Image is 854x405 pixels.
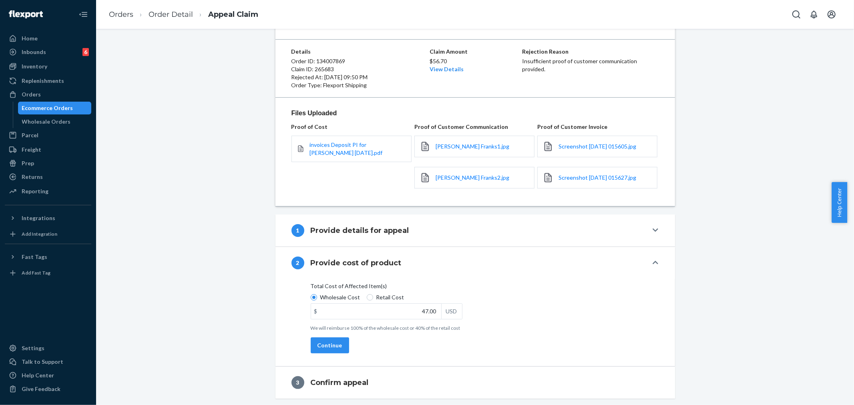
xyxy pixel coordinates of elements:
a: Help Center [5,369,91,382]
h4: Provide details for appeal [311,225,409,236]
span: Screenshot [DATE] 015627.jpg [559,174,636,181]
input: $USD [311,304,441,319]
img: Flexport logo [9,10,43,18]
div: Inventory [22,62,47,70]
div: Add Fast Tag [22,269,50,276]
div: Fast Tags [22,253,47,261]
input: Wholesale Cost [311,294,317,301]
button: 3Confirm appeal [275,367,675,399]
span: invoices Deposit PI for [PERSON_NAME] [DATE].pdf [309,141,382,156]
div: Give Feedback [22,385,60,393]
div: Add Integration [22,231,57,237]
div: 2 [291,257,304,269]
p: Order Type: Flexport Shipping [291,81,428,89]
div: 3 [291,376,304,389]
span: Total Cost of Affected Item(s) [311,282,387,293]
a: Wholesale Orders [18,115,92,128]
span: Wholesale Cost [320,293,360,301]
div: Replenishments [22,77,64,85]
header: Files Uploaded [291,109,659,121]
div: Orders [22,90,41,98]
div: Settings [22,344,44,352]
div: Wholesale Orders [22,118,71,126]
a: Parcel [5,129,91,142]
button: Integrations [5,212,91,225]
a: View Details [430,66,464,72]
a: Returns [5,170,91,183]
button: Open Search Box [788,6,804,22]
a: [PERSON_NAME] Franks1.jpg [436,142,509,150]
div: 1 [291,224,304,237]
a: Replenishments [5,74,91,87]
p: Rejection Reason [522,48,659,56]
p: Order ID: 134007869 [291,57,428,65]
a: Reporting [5,185,91,198]
a: Inbounds6 [5,46,91,58]
button: Give Feedback [5,383,91,395]
div: USD [441,304,462,319]
div: Prep [22,159,34,167]
p: Claim Amount [430,48,521,56]
a: Prep [5,157,91,170]
input: Retail Cost [367,294,373,301]
p: Proof of Customer Invoice [537,123,659,131]
p: We will reimburse 100% of the wholesale cost or 40% of the retail cost [311,325,462,331]
button: Fast Tags [5,251,91,263]
a: Screenshot [DATE] 015627.jpg [559,174,636,182]
div: Integrations [22,214,55,222]
a: Settings [5,342,91,355]
button: Help Center [832,182,847,223]
button: 1Provide details for appeal [275,215,675,247]
span: [PERSON_NAME] Franks1.jpg [436,143,509,150]
a: Inventory [5,60,91,73]
div: Talk to Support [22,358,63,366]
a: Screenshot [DATE] 015605.jpg [559,142,636,150]
a: Add Integration [5,228,91,241]
p: Proof of Cost [291,123,413,131]
span: Retail Cost [376,293,404,301]
button: Open account menu [824,6,840,22]
p: Rejected At: [DATE] 09:50 PM [291,73,428,81]
div: Inbounds [22,48,46,56]
div: Home [22,34,38,42]
h4: Confirm appeal [311,377,369,388]
ol: breadcrumbs [102,3,265,26]
a: [PERSON_NAME] Franks2.jpg [436,174,509,182]
div: Returns [22,173,43,181]
div: Help Center [22,371,54,379]
a: Home [5,32,91,45]
button: Open notifications [806,6,822,22]
div: 6 [82,48,89,56]
span: [PERSON_NAME] Franks2.jpg [436,174,509,181]
div: Ecommerce Orders [22,104,73,112]
p: Proof of Customer Communication [414,123,536,131]
div: Reporting [22,187,48,195]
h4: Provide cost of product [311,258,402,268]
a: Order Detail [149,10,193,19]
p: Claim ID: 265683 [291,65,428,73]
a: Add Fast Tag [5,267,91,279]
button: Continue [311,337,349,353]
span: Screenshot [DATE] 015605.jpg [559,143,636,150]
p: Insufficient proof of customer communication provided. [522,57,659,73]
div: Freight [22,146,41,154]
button: Close Navigation [75,6,91,22]
p: $56.70 [430,57,521,65]
a: Appeal Claim [208,10,258,19]
p: Details [291,48,428,56]
div: $ [311,304,321,319]
a: invoices Deposit PI for [PERSON_NAME] [DATE].pdf [309,141,406,157]
a: Orders [109,10,133,19]
a: Orders [5,88,91,101]
div: Parcel [22,131,38,139]
a: Ecommerce Orders [18,102,92,114]
button: 2Provide cost of product [275,247,675,279]
a: Talk to Support [5,355,91,368]
a: Freight [5,143,91,156]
